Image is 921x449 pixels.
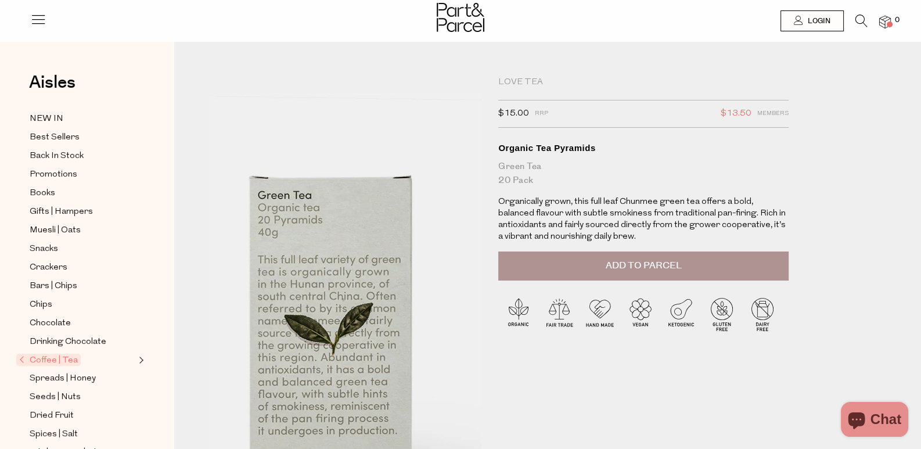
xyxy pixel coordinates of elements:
span: Books [30,186,55,200]
img: P_P-ICONS-Live_Bec_V11_Handmade.svg [580,294,620,335]
span: Back In Stock [30,149,84,163]
span: Chips [30,298,52,312]
span: Spices | Salt [30,428,78,441]
span: Drinking Chocolate [30,335,106,349]
span: Members [757,106,789,121]
a: Aisles [29,74,75,103]
a: Bars | Chips [30,279,135,293]
span: Login [805,16,830,26]
span: NEW IN [30,112,63,126]
a: Muesli | Oats [30,223,135,238]
a: Spreads | Honey [30,371,135,386]
a: Best Sellers [30,130,135,145]
span: $15.00 [498,106,529,121]
span: RRP [535,106,548,121]
a: Spices | Salt [30,427,135,441]
div: Love Tea [498,77,789,88]
a: Crackers [30,260,135,275]
div: Organic Tea Pyramids [498,142,789,154]
span: Bars | Chips [30,279,77,293]
p: Organically grown, this full leaf Chunmee green tea offers a bold, balanced flavour with subtle s... [498,196,789,243]
a: Seeds | Nuts [30,390,135,404]
span: Gifts | Hampers [30,205,93,219]
span: Muesli | Oats [30,224,81,238]
a: Chocolate [30,316,135,331]
span: $13.50 [721,106,751,121]
a: Books [30,186,135,200]
button: Add to Parcel [498,252,789,281]
img: P_P-ICONS-Live_Bec_V11_Fair_Trade.svg [539,294,580,335]
a: Back In Stock [30,149,135,163]
img: P_P-ICONS-Live_Bec_V11_Organic.svg [498,294,539,335]
img: P_P-ICONS-Live_Bec_V11_Gluten_Free.svg [701,294,742,335]
span: Dried Fruit [30,409,74,423]
span: Crackers [30,261,67,275]
span: Seeds | Nuts [30,390,81,404]
span: Aisles [29,70,75,95]
span: Spreads | Honey [30,372,96,386]
a: Promotions [30,167,135,182]
img: P_P-ICONS-Live_Bec_V11_Ketogenic.svg [661,294,701,335]
span: Best Sellers [30,131,80,145]
a: Drinking Chocolate [30,335,135,349]
img: P_P-ICONS-Live_Bec_V11_Vegan.svg [620,294,661,335]
a: Snacks [30,242,135,256]
a: 0 [879,16,891,28]
span: Snacks [30,242,58,256]
inbox-online-store-chat: Shopify online store chat [837,402,912,440]
span: Chocolate [30,317,71,331]
a: Gifts | Hampers [30,204,135,219]
a: Coffee | Tea [19,353,135,367]
span: Add to Parcel [606,259,682,272]
span: Coffee | Tea [16,354,81,366]
div: Green Tea 20 pack [498,160,789,188]
a: Login [780,10,844,31]
img: P_P-ICONS-Live_Bec_V11_Dairy_Free.svg [742,294,783,335]
a: NEW IN [30,112,135,126]
span: 0 [892,15,902,26]
a: Dried Fruit [30,408,135,423]
span: Promotions [30,168,77,182]
img: Part&Parcel [437,3,484,32]
button: Expand/Collapse Coffee | Tea [136,353,144,367]
a: Chips [30,297,135,312]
